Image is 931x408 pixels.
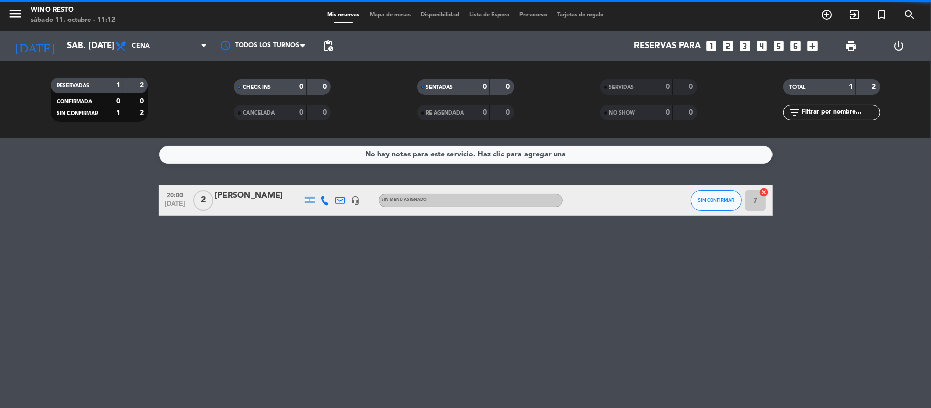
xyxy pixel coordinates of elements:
[876,9,888,21] i: turned_in_not
[193,190,213,211] span: 2
[140,82,146,89] strong: 2
[506,109,512,116] strong: 0
[705,39,718,53] i: looks_one
[506,83,512,90] strong: 0
[666,109,670,116] strong: 0
[801,107,880,118] input: Filtrar por nombre...
[756,39,769,53] i: looks_4
[8,6,23,25] button: menu
[848,9,860,21] i: exit_to_app
[552,12,609,18] span: Tarjetas de regalo
[140,109,146,117] strong: 2
[163,200,188,212] span: [DATE]
[893,40,905,52] i: power_settings_new
[773,39,786,53] i: looks_5
[57,83,89,88] span: RESERVADAS
[464,12,514,18] span: Lista de Espera
[514,12,552,18] span: Pre-acceso
[322,12,365,18] span: Mis reservas
[759,187,769,197] i: cancel
[382,198,427,202] span: Sin menú asignado
[116,109,120,117] strong: 1
[323,83,329,90] strong: 0
[243,85,271,90] span: CHECK INS
[416,12,464,18] span: Disponibilidad
[215,189,302,202] div: [PERSON_NAME]
[243,110,275,116] span: CANCELADA
[365,12,416,18] span: Mapa de mesas
[132,42,150,50] span: Cena
[691,190,742,211] button: SIN CONFIRMAR
[323,109,329,116] strong: 0
[666,83,670,90] strong: 0
[8,35,62,57] i: [DATE]
[300,109,304,116] strong: 0
[95,40,107,52] i: arrow_drop_down
[8,6,23,21] i: menu
[872,83,878,90] strong: 2
[609,110,635,116] span: NO SHOW
[789,85,805,90] span: TOTAL
[116,82,120,89] strong: 1
[57,99,92,104] span: CONFIRMADA
[609,85,634,90] span: SERVIDAS
[426,85,453,90] span: SENTADAS
[903,9,916,21] i: search
[739,39,752,53] i: looks_3
[57,111,98,116] span: SIN CONFIRMAR
[426,110,464,116] span: RE AGENDADA
[722,39,735,53] i: looks_two
[789,39,803,53] i: looks_6
[116,98,120,105] strong: 0
[163,189,188,200] span: 20:00
[31,15,116,26] div: sábado 11. octubre - 11:12
[689,83,695,90] strong: 0
[31,5,116,15] div: Wino Resto
[698,197,734,203] span: SIN CONFIRMAR
[483,109,487,116] strong: 0
[634,41,701,51] span: Reservas para
[300,83,304,90] strong: 0
[483,83,487,90] strong: 0
[821,9,833,21] i: add_circle_outline
[845,40,857,52] span: print
[849,83,853,90] strong: 1
[806,39,820,53] i: add_box
[689,109,695,116] strong: 0
[788,106,801,119] i: filter_list
[351,196,360,205] i: headset_mic
[140,98,146,105] strong: 0
[875,31,923,61] div: LOG OUT
[365,149,566,161] div: No hay notas para este servicio. Haz clic para agregar una
[322,40,334,52] span: pending_actions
